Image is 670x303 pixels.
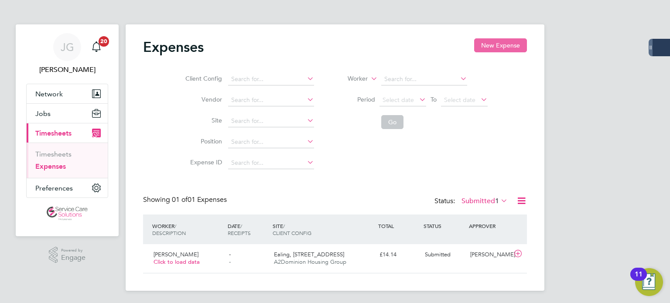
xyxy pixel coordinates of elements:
div: SITE [270,218,376,241]
span: James Glover [26,65,108,75]
h2: Expenses [143,38,204,56]
span: Submitted [425,251,451,258]
span: / [283,222,285,229]
span: JG [61,41,74,53]
div: 11 [635,274,643,286]
span: Select date [383,96,414,104]
input: Search for... [228,73,314,85]
span: Jobs [35,109,51,118]
span: 1 [495,197,499,205]
div: Timesheets [27,143,108,178]
label: Submitted [461,197,508,205]
span: Engage [61,254,85,262]
button: Preferences [27,178,108,197]
label: Client Config [183,75,222,82]
input: Search for... [228,115,314,127]
span: 01 of [172,195,188,204]
label: Period [336,95,375,103]
span: Powered by [61,247,85,254]
span: DESCRIPTION [152,229,186,236]
span: To [428,94,439,105]
span: Ealing, [STREET_ADDRESS] [274,251,344,258]
nav: Main navigation [16,24,119,236]
a: Powered byEngage [49,247,86,263]
a: Expenses [35,162,66,170]
input: Search for... [228,136,314,148]
label: Worker [328,75,368,83]
div: APPROVER [467,218,512,234]
span: RECEIPTS [228,229,251,236]
label: Position [183,137,222,145]
div: WORKER [150,218,226,241]
span: / [240,222,242,229]
button: Go [381,115,403,129]
input: Search for... [381,73,467,85]
span: Network [35,90,63,98]
label: Expense ID [183,158,222,166]
div: Showing [143,195,229,204]
span: [PERSON_NAME] [154,251,198,258]
span: Click to load data [154,258,200,266]
button: Network [27,84,108,103]
span: Timesheets [35,129,72,137]
div: DATE [226,218,271,241]
span: / [174,222,176,229]
label: Site [183,116,222,124]
span: 01 Expenses [172,195,227,204]
a: JG[PERSON_NAME] [26,33,108,75]
span: - [229,251,231,258]
div: Status: [434,195,509,208]
span: 20 [99,36,109,47]
div: [PERSON_NAME] [467,248,512,262]
div: TOTAL [376,218,421,234]
label: Vendor [183,95,222,103]
a: Go to home page [26,207,108,221]
span: Preferences [35,184,73,192]
button: Timesheets [27,123,108,143]
button: Jobs [27,104,108,123]
button: New Expense [474,38,527,52]
span: - [229,258,231,266]
input: Search for... [228,157,314,169]
div: STATUS [421,218,467,234]
div: £14.14 [376,248,421,262]
span: Select date [444,96,475,104]
img: servicecare-logo-retina.png [47,207,88,221]
input: Search for... [228,94,314,106]
span: A2Dominion Housing Group [274,258,346,266]
a: 20 [88,33,105,61]
button: Open Resource Center, 11 new notifications [635,268,663,296]
a: Timesheets [35,150,72,158]
span: CLIENT CONFIG [273,229,311,236]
